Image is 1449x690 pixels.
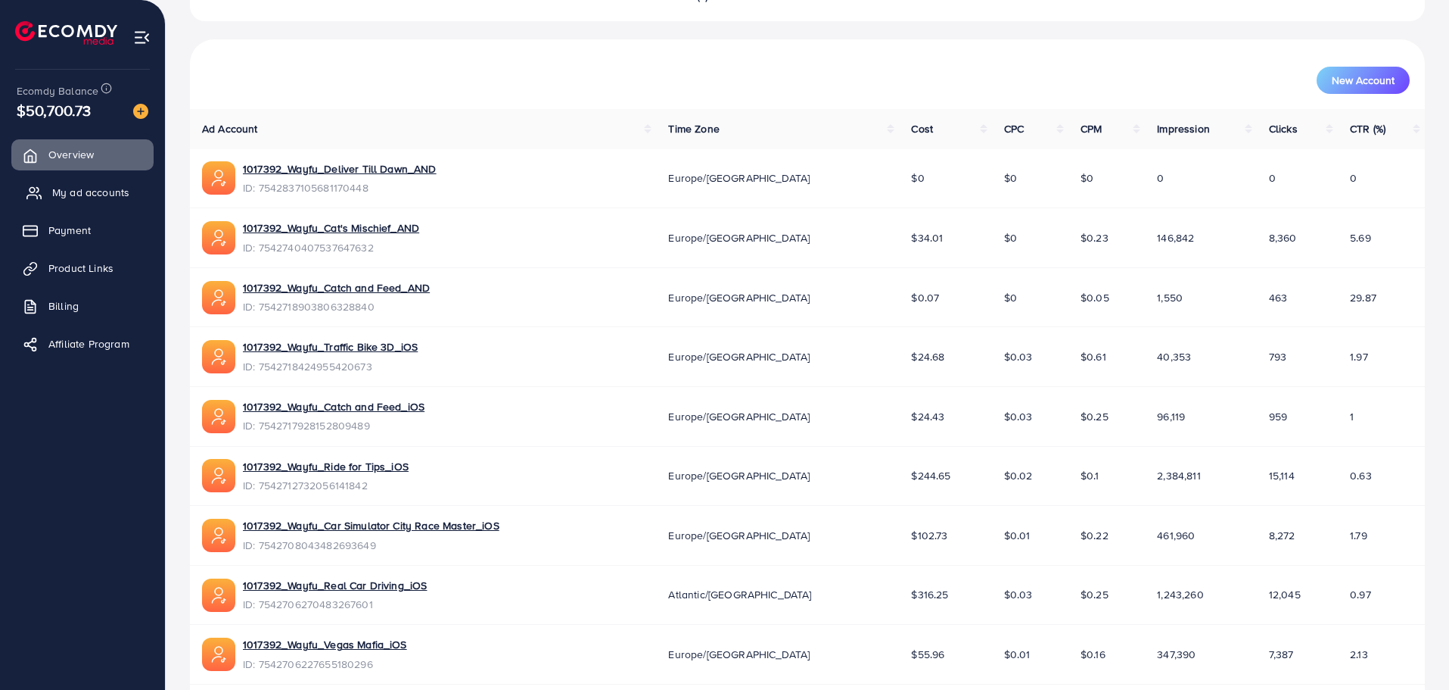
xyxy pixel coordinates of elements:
[243,299,430,314] span: ID: 7542718903806328840
[243,459,409,474] a: 1017392_Wayfu_Ride for Tips_iOS
[911,121,933,136] span: Cost
[911,290,939,305] span: $0.07
[668,230,810,245] span: Europe/[GEOGRAPHIC_DATA]
[911,468,950,483] span: $244.65
[1004,170,1017,186] span: $0
[1081,587,1109,602] span: $0.25
[1350,170,1357,186] span: 0
[1081,230,1109,245] span: $0.23
[911,230,943,245] span: $34.01
[202,579,235,612] img: ic-ads-acc.e4c84228.svg
[1157,349,1191,364] span: 40,353
[243,161,437,176] a: 1017392_Wayfu_Deliver Till Dawn_AND
[1269,468,1295,483] span: 15,114
[243,399,424,414] a: 1017392_Wayfu_Catch and Feed_iOS
[1350,409,1354,424] span: 1
[202,161,235,195] img: ic-ads-acc.e4c84228.svg
[11,253,154,283] a: Product Links
[1157,290,1183,305] span: 1,550
[17,99,92,121] span: $50,700.73
[1004,290,1017,305] span: $0
[1081,468,1099,483] span: $0.1
[668,528,810,543] span: Europe/[GEOGRAPHIC_DATA]
[1350,468,1372,483] span: 0.63
[11,177,154,208] a: My ad accounts
[668,349,810,364] span: Europe/[GEOGRAPHIC_DATA]
[202,638,235,671] img: ic-ads-acc.e4c84228.svg
[243,478,409,493] span: ID: 7542712732056141842
[1269,121,1298,136] span: Clicks
[1350,290,1376,305] span: 29.87
[1081,121,1102,136] span: CPM
[1350,121,1385,136] span: CTR (%)
[202,121,258,136] span: Ad Account
[911,170,924,186] span: $0
[911,349,944,364] span: $24.68
[668,290,810,305] span: Europe/[GEOGRAPHIC_DATA]
[1081,409,1109,424] span: $0.25
[243,280,430,295] a: 1017392_Wayfu_Catch and Feed_AND
[1004,121,1024,136] span: CPC
[243,518,499,533] a: 1017392_Wayfu_Car Simulator City Race Master_iOS
[911,528,947,543] span: $102.73
[1004,528,1031,543] span: $0.01
[11,329,154,359] a: Affiliate Program
[243,637,407,652] a: 1017392_Wayfu_Vegas Mafia_iOS
[1157,409,1185,424] span: 96,119
[243,657,407,672] span: ID: 7542706227655180296
[1350,647,1368,662] span: 2.13
[48,298,79,314] span: Billing
[202,281,235,314] img: ic-ads-acc.e4c84228.svg
[1350,587,1371,602] span: 0.97
[1317,67,1410,94] button: New Account
[911,409,944,424] span: $24.43
[1157,230,1194,245] span: 146,842
[1269,230,1297,245] span: 8,360
[668,121,719,136] span: Time Zone
[1157,647,1196,662] span: 347,390
[1081,170,1093,186] span: $0
[1004,409,1033,424] span: $0.03
[1004,647,1031,662] span: $0.01
[1385,622,1438,679] iframe: Chat
[1350,230,1371,245] span: 5.69
[668,170,810,186] span: Europe/[GEOGRAPHIC_DATA]
[668,409,810,424] span: Europe/[GEOGRAPHIC_DATA]
[202,400,235,433] img: ic-ads-acc.e4c84228.svg
[243,578,427,593] a: 1017392_Wayfu_Real Car Driving_iOS
[243,597,427,612] span: ID: 7542706270483267601
[17,83,98,98] span: Ecomdy Balance
[668,468,810,483] span: Europe/[GEOGRAPHIC_DATA]
[668,587,811,602] span: Atlantic/[GEOGRAPHIC_DATA]
[202,519,235,552] img: ic-ads-acc.e4c84228.svg
[133,29,151,46] img: menu
[243,538,499,553] span: ID: 7542708043482693649
[1269,170,1276,186] span: 0
[202,340,235,373] img: ic-ads-acc.e4c84228.svg
[1157,587,1203,602] span: 1,243,260
[1269,647,1294,662] span: 7,387
[1332,75,1395,86] span: New Account
[1269,349,1286,364] span: 793
[1004,587,1033,602] span: $0.03
[1269,409,1287,424] span: 959
[1081,349,1106,364] span: $0.61
[1157,121,1210,136] span: Impression
[243,240,419,255] span: ID: 7542740407537647632
[202,221,235,254] img: ic-ads-acc.e4c84228.svg
[911,587,948,602] span: $316.25
[1157,468,1200,483] span: 2,384,811
[11,139,154,170] a: Overview
[1157,528,1195,543] span: 461,960
[133,104,148,119] img: image
[1269,528,1295,543] span: 8,272
[243,339,418,354] a: 1017392_Wayfu_Traffic Bike 3D_iOS
[243,359,418,374] span: ID: 7542718424955420673
[202,459,235,492] img: ic-ads-acc.e4c84228.svg
[1004,349,1033,364] span: $0.03
[48,261,113,276] span: Product Links
[911,647,944,662] span: $55.96
[1004,230,1017,245] span: $0
[52,185,129,200] span: My ad accounts
[48,223,91,238] span: Payment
